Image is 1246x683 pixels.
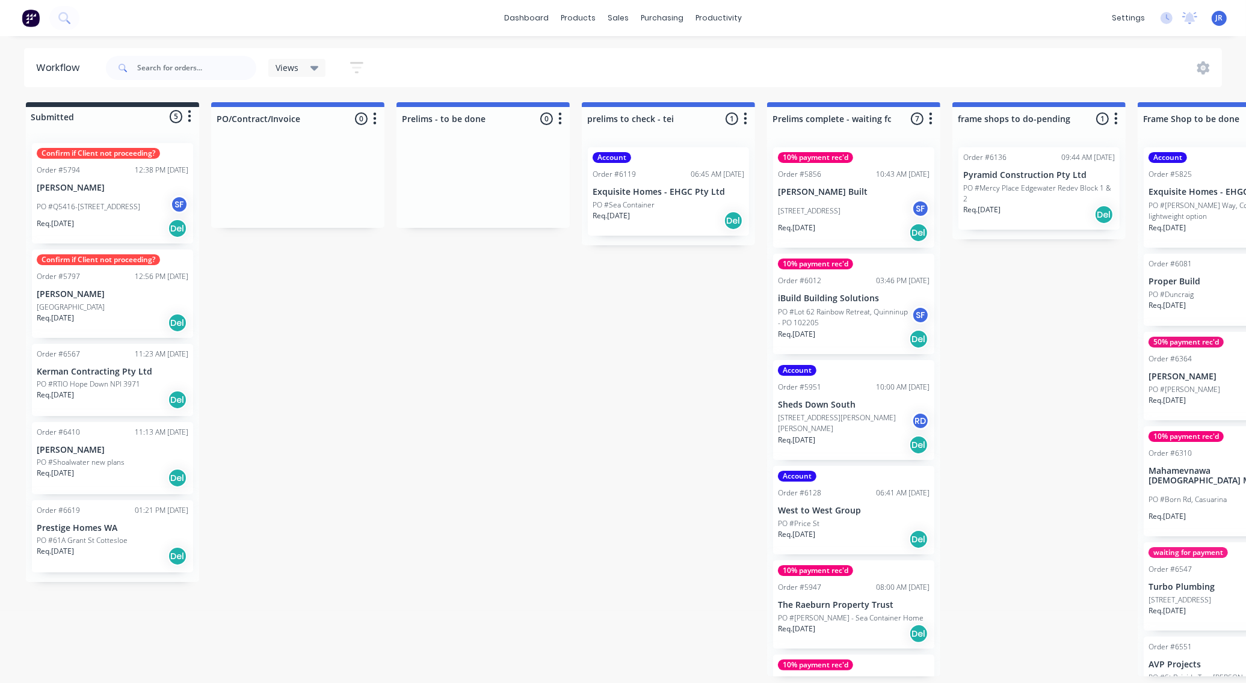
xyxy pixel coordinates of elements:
[135,271,188,282] div: 12:56 PM [DATE]
[909,223,928,242] div: Del
[498,9,555,27] a: dashboard
[778,329,815,340] p: Req. [DATE]
[778,382,821,393] div: Order #5951
[778,660,853,670] div: 10% payment rec'd
[778,275,821,286] div: Order #6012
[876,582,930,593] div: 08:00 AM [DATE]
[37,546,74,557] p: Req. [DATE]
[1094,205,1114,224] div: Del
[37,201,140,212] p: PO #Q5416-[STREET_ADDRESS]
[778,412,911,434] p: [STREET_ADDRESS][PERSON_NAME][PERSON_NAME]
[1149,259,1192,269] div: Order #6081
[909,530,928,549] div: Del
[1149,494,1227,505] p: PO #Born Rd, Casuarina
[778,400,930,410] p: Sheds Down South
[1149,337,1224,348] div: 50% payment rec'd
[1216,13,1223,23] span: JR
[778,613,924,623] p: PO #[PERSON_NAME] - Sea Container Home
[32,250,193,338] div: Confirm if Client not proceeding?Order #579712:56 PM [DATE][PERSON_NAME][GEOGRAPHIC_DATA]Req.[DAT...
[876,169,930,180] div: 10:43 AM [DATE]
[593,200,655,210] p: PO #Sea Container
[963,152,1007,163] div: Order #6136
[909,329,928,349] div: Del
[911,306,930,324] div: SF
[724,211,743,230] div: Del
[1149,595,1211,605] p: [STREET_ADDRESS]
[135,505,188,516] div: 01:21 PM [DATE]
[32,422,193,494] div: Order #641011:13 AM [DATE][PERSON_NAME]PO #Shoalwater new plansReq.[DATE]Del
[32,500,193,572] div: Order #661901:21 PM [DATE]Prestige Homes WAPO #61A Grant St CottesloeReq.[DATE]Del
[37,313,74,323] p: Req. [DATE]
[1149,354,1192,364] div: Order #6364
[691,169,744,180] div: 06:45 AM [DATE]
[168,468,187,488] div: Del
[37,302,105,313] p: [GEOGRAPHIC_DATA]
[778,529,815,540] p: Req. [DATE]
[37,457,125,468] p: PO #Shoalwater new plans
[593,169,636,180] div: Order #6119
[1149,384,1220,395] p: PO #[PERSON_NAME]
[958,147,1120,230] div: Order #613609:44 AM [DATE]Pyramid Construction Pty LtdPO #Mercy Place Edgewater Redev Block 1 & 2...
[778,471,816,482] div: Account
[778,518,819,529] p: PO #Price St
[773,360,934,461] div: AccountOrder #595110:00 AM [DATE]Sheds Down South[STREET_ADDRESS][PERSON_NAME][PERSON_NAME]RDReq....
[168,547,187,566] div: Del
[37,271,80,282] div: Order #5797
[773,466,934,554] div: AccountOrder #612806:41 AM [DATE]West to West GroupPO #Price StReq.[DATE]Del
[37,427,80,438] div: Order #6410
[778,365,816,376] div: Account
[1149,289,1194,300] p: PO #Duncraig
[37,183,188,193] p: [PERSON_NAME]
[1149,511,1186,522] p: Req. [DATE]
[168,313,187,332] div: Del
[168,390,187,409] div: Del
[37,349,80,360] div: Order #6567
[778,259,853,269] div: 10% payment rec'd
[778,222,815,233] p: Req. [DATE]
[22,9,40,27] img: Factory
[778,565,853,576] div: 10% payment rec'd
[1149,300,1186,311] p: Req. [DATE]
[32,344,193,416] div: Order #656711:23 AM [DATE]Kerman Contracting Pty LtdPO #RTIO Hope Down NPI 3971Req.[DATE]Del
[137,56,256,80] input: Search for orders...
[37,535,128,546] p: PO #61A Grant St Cottesloe
[37,289,188,299] p: [PERSON_NAME]
[1149,431,1224,442] div: 10% payment rec'd
[876,275,930,286] div: 03:46 PM [DATE]
[1149,547,1228,558] div: waiting for payment
[602,9,635,27] div: sales
[37,148,160,159] div: Confirm if Client not proceeding?
[593,187,744,197] p: Exquisite Homes - EHGC Pty Ltd
[593,152,631,163] div: Account
[963,183,1115,204] p: PO #Mercy Place Edgewater Redev Block 1 & 2
[37,468,74,479] p: Req. [DATE]
[778,293,930,304] p: iBuild Building Solutions
[37,505,80,516] div: Order #6619
[37,165,80,176] div: Order #5794
[135,349,188,360] div: 11:23 AM [DATE]
[778,307,911,328] p: PO #Lot 62 Rainbow Retreat, Quinninup - PO 102205
[135,165,188,176] div: 12:38 PM [DATE]
[909,435,928,455] div: Del
[963,170,1115,180] p: Pyramid Construction Pty Ltd
[32,143,193,243] div: Confirm if Client not proceeding?Order #579412:38 PM [DATE][PERSON_NAME]PO #Q5416-[STREET_ADDRESS...
[778,488,821,498] div: Order #6128
[635,9,689,27] div: purchasing
[778,623,815,634] p: Req. [DATE]
[773,560,934,649] div: 10% payment rec'dOrder #594708:00 AM [DATE]The Raeburn Property TrustPO #[PERSON_NAME] - Sea Cont...
[773,254,934,354] div: 10% payment rec'dOrder #601203:46 PM [DATE]iBuild Building SolutionsPO #Lot 62 Rainbow Retreat, Q...
[876,488,930,498] div: 06:41 AM [DATE]
[778,187,930,197] p: [PERSON_NAME] Built
[1149,395,1186,406] p: Req. [DATE]
[37,254,160,265] div: Confirm if Client not proceeding?
[689,9,748,27] div: productivity
[135,427,188,438] div: 11:13 AM [DATE]
[1149,152,1187,163] div: Account
[37,367,188,377] p: Kerman Contracting Pty Ltd
[1149,605,1186,616] p: Req. [DATE]
[37,379,140,390] p: PO #RTIO Hope Down NPI 3971
[909,624,928,643] div: Del
[1149,169,1192,180] div: Order #5825
[911,412,930,430] div: RD
[37,523,188,533] p: Prestige Homes WA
